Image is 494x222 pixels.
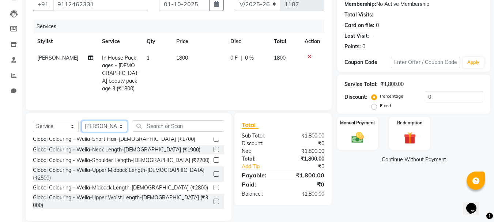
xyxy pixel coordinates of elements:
[348,131,367,144] img: _cash.svg
[344,80,378,88] div: Service Total:
[397,120,422,126] label: Redemption
[370,32,373,40] div: -
[33,166,211,182] div: Global Colouring - Wella-Upper Midback Length-[DEMOGRAPHIC_DATA] (₹2500)
[344,0,376,8] div: Membership:
[241,54,242,62] span: |
[274,54,286,61] span: 1800
[98,33,142,50] th: Service
[33,33,98,50] th: Stylist
[344,93,367,101] div: Discount:
[339,156,489,163] a: Continue Without Payment
[236,147,283,155] div: Net:
[344,22,374,29] div: Card on file:
[133,120,224,132] input: Search or Scan
[242,121,259,129] span: Total
[33,157,210,164] div: Global Colouring - Wella-Shoulder Length-[DEMOGRAPHIC_DATA] (₹2200)
[33,194,211,209] div: Global Colouring - Wella-Upper Waist Length-[DEMOGRAPHIC_DATA] (₹3000)
[236,140,283,147] div: Discount:
[283,147,330,155] div: ₹1,800.00
[376,22,379,29] div: 0
[344,43,361,50] div: Points:
[463,57,484,68] button: Apply
[344,32,369,40] div: Last Visit:
[226,33,269,50] th: Disc
[400,131,420,146] img: _gift.svg
[33,184,208,192] div: Global Colouring - Wella-Midback Length-[DEMOGRAPHIC_DATA] (₹2800)
[37,54,78,61] span: [PERSON_NAME]
[236,155,283,163] div: Total:
[236,132,283,140] div: Sub Total:
[283,180,330,189] div: ₹0
[33,146,200,154] div: Global Colouring - Wella-Neck Length-[DEMOGRAPHIC_DATA] (₹1900)
[236,163,291,170] a: Add Tip
[340,120,375,126] label: Manual Payment
[283,132,330,140] div: ₹1,800.00
[236,171,283,180] div: Payable:
[381,80,404,88] div: ₹1,800.00
[33,135,195,143] div: Global Colouring - Wella-Short Hair-[DEMOGRAPHIC_DATA] (₹1700)
[236,180,283,189] div: Paid:
[391,57,460,68] input: Enter Offer / Coupon Code
[102,54,138,92] span: In House Packages - [DEMOGRAPHIC_DATA] beauty package 3 (₹1800)
[344,11,373,19] div: Total Visits:
[142,33,172,50] th: Qty
[463,193,487,215] iframe: chat widget
[245,54,254,62] span: 0 %
[344,0,483,8] div: No Active Membership
[176,54,188,61] span: 1800
[283,140,330,147] div: ₹0
[230,54,238,62] span: 0 F
[34,20,330,33] div: Services
[283,155,330,163] div: ₹1,800.00
[344,59,391,66] div: Coupon Code
[362,43,365,50] div: 0
[147,54,150,61] span: 1
[269,33,301,50] th: Total
[172,33,226,50] th: Price
[283,171,330,180] div: ₹1,800.00
[236,190,283,198] div: Balance :
[291,163,330,170] div: ₹0
[380,93,403,99] label: Percentage
[300,33,324,50] th: Action
[380,102,391,109] label: Fixed
[283,190,330,198] div: ₹1,800.00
